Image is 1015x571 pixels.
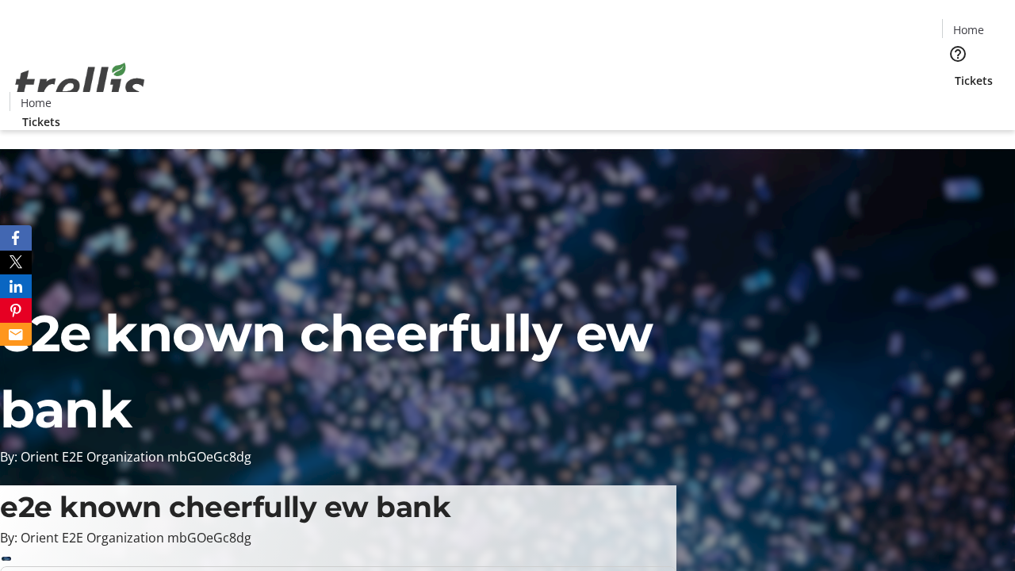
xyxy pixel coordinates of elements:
a: Tickets [942,72,1005,89]
span: Tickets [22,113,60,130]
a: Home [10,94,61,111]
span: Tickets [955,72,993,89]
a: Home [943,21,994,38]
button: Cart [942,89,974,121]
span: Home [21,94,52,111]
img: Orient E2E Organization mbGOeGc8dg's Logo [10,45,151,125]
a: Tickets [10,113,73,130]
span: Home [953,21,984,38]
button: Help [942,38,974,70]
